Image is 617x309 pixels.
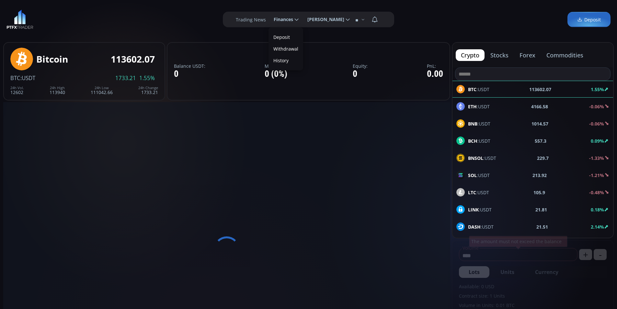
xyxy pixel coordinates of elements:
[270,55,302,65] a: History
[236,16,266,23] label: Trading News
[10,86,24,90] div: 24h Vol.
[456,49,485,61] button: crypto
[514,49,541,61] button: forex
[468,103,477,110] b: ETH
[427,69,443,79] div: 0.00
[91,86,113,90] div: 24h Low
[468,172,490,179] span: :USDT
[535,206,547,213] b: 21.81
[269,13,293,26] span: Finances
[468,120,490,127] span: :USDT
[591,224,604,230] b: 2.14%
[468,138,477,144] b: BCH
[468,155,496,161] span: :USDT
[468,103,490,110] span: :USDT
[138,86,158,90] div: 24h Change
[589,189,604,196] b: -0.48%
[303,13,344,26] span: [PERSON_NAME]
[485,49,514,61] button: stocks
[589,172,604,178] b: -1.21%
[531,120,548,127] b: 1014.57
[531,103,548,110] b: 4166.58
[468,207,479,213] b: LINK
[111,54,155,64] div: 113602.07
[91,86,113,95] div: 111042.66
[6,10,33,29] img: LOGO
[20,74,35,82] span: :USDT
[265,69,294,79] div: 0 (0%)
[115,75,136,81] span: 1733.21
[589,121,604,127] b: -0.06%
[577,16,601,23] span: Deposit
[468,155,483,161] b: BNSOL
[353,64,368,68] label: Equity:
[36,54,68,64] div: Bitcoin
[591,138,604,144] b: 0.09%
[468,121,477,127] b: BNB
[50,86,65,95] div: 113940
[533,189,545,196] b: 105.9
[174,64,205,68] label: Balance USDT:
[265,64,294,68] label: Margin Used:
[468,189,489,196] span: :USDT
[10,86,24,95] div: 12602
[427,64,443,68] label: PnL:
[532,172,547,179] b: 213.92
[353,69,368,79] div: 0
[138,86,158,95] div: 1733.21
[50,86,65,90] div: 24h High
[591,207,604,213] b: 0.18%
[10,74,20,82] span: BTC
[535,137,546,144] b: 557.3
[536,223,548,230] b: 21.51
[589,155,604,161] b: -1.33%
[139,75,155,81] span: 1.55%
[567,12,611,27] a: Deposit
[174,69,205,79] div: 0
[541,49,588,61] button: commodities
[589,103,604,110] b: -0.06%
[468,137,490,144] span: :USDT
[468,189,476,196] b: LTC
[468,224,481,230] b: DASH
[270,44,302,54] label: Withdrawal
[468,172,477,178] b: SOL
[537,155,549,161] b: 229.7
[468,223,494,230] span: :USDT
[270,32,302,42] a: Deposit
[468,206,492,213] span: :USDT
